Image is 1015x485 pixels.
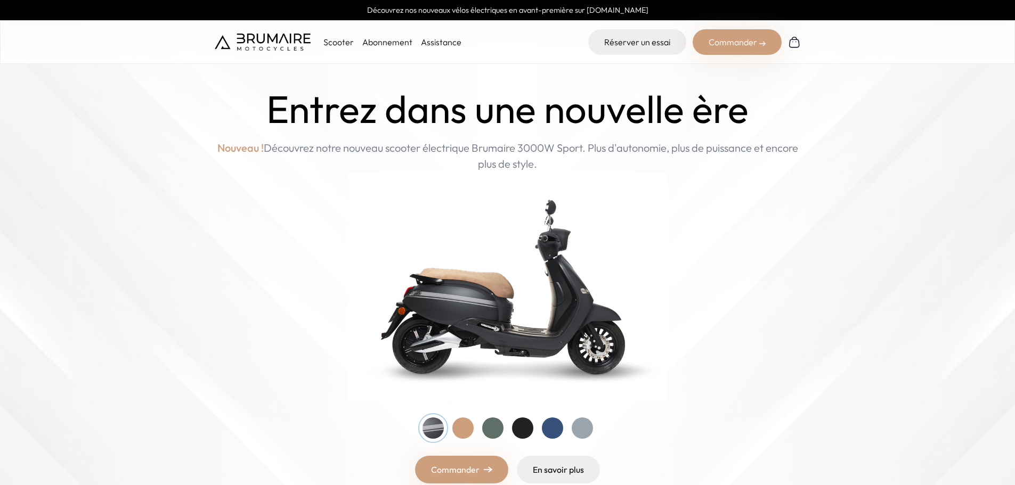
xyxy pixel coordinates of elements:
div: Commander [693,29,782,55]
a: En savoir plus [517,456,600,483]
img: right-arrow.png [484,466,492,473]
a: Assistance [421,37,461,47]
p: Découvrez notre nouveau scooter électrique Brumaire 3000W Sport. Plus d'autonomie, plus de puissa... [215,140,801,172]
h1: Entrez dans une nouvelle ère [266,87,749,131]
img: Brumaire Motocycles [215,34,311,51]
img: right-arrow-2.png [759,40,766,47]
a: Réserver un essai [588,29,686,55]
span: Nouveau ! [217,140,264,156]
a: Commander [415,456,508,483]
img: Panier [788,36,801,48]
a: Abonnement [362,37,412,47]
p: Scooter [323,36,354,48]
